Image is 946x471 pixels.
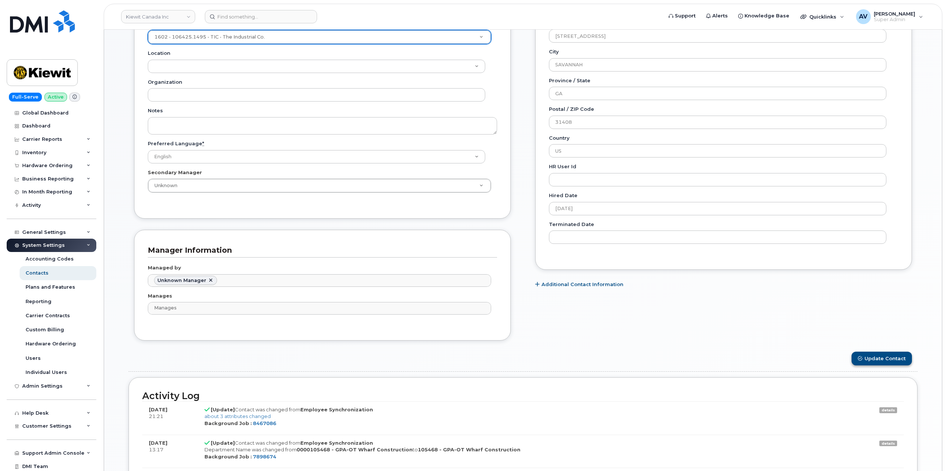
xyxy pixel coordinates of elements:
span: 1602 - 106425.1495 - TIC - The Industrial Co. [154,34,265,40]
strong: 105468 - GPA-OT Wharf Construction [418,447,520,452]
label: Terminated Date [549,221,594,228]
label: City [549,48,559,55]
a: details [879,407,897,413]
span: Unknown [150,182,177,189]
span: Super Admin [874,17,915,23]
strong: Background Job [204,420,249,426]
label: Location [148,50,170,57]
span: Knowledge Base [745,12,789,20]
div: Department Name was changed from to [204,446,836,453]
strong: : [250,454,252,460]
span: 13:17 [149,447,163,452]
input: Find something... [205,10,317,23]
a: Additional Contact Information [535,281,623,288]
strong: [Update] [211,440,235,446]
a: 8467086 [253,420,276,426]
abbr: required [202,140,204,146]
strong: [Update] [211,407,235,412]
td: Contact was changed from [198,401,843,435]
strong: : [250,420,252,426]
button: Update Contact [852,352,912,365]
label: Notes [148,107,163,114]
label: Secondary Manager [148,169,202,176]
label: Country [549,135,570,142]
strong: 0000105468 - GPA-OT Wharf Construction [297,447,413,452]
a: Kiewit Canada Inc [121,10,195,23]
td: Contact was changed from [198,435,843,468]
strong: Background Job [204,454,249,460]
label: Manages [148,292,172,299]
a: 1602 - 106425.1495 - TIC - The Industrial Co. [148,30,491,44]
div: Quicklinks [795,9,849,24]
label: Postal / ZIP Code [549,106,594,113]
strong: Employee Synchronization [300,407,373,412]
a: Alerts [701,9,733,23]
label: Managed by [148,264,181,271]
label: Hired Date [549,192,577,199]
span: 21:21 [149,413,163,419]
div: Artem Volkov [851,9,928,24]
a: Unknown [148,179,491,192]
a: about 3 attributes changed [204,413,271,419]
label: Organization [148,79,182,86]
h2: Activity Log [142,391,904,401]
span: [PERSON_NAME] [874,11,915,17]
a: Support [663,9,701,23]
strong: Employee Synchronization [300,440,373,446]
label: HR user id [549,163,576,170]
strong: [DATE] [149,440,167,446]
h3: Manager Information [148,245,492,255]
span: Support [675,12,696,20]
span: Quicklinks [809,14,836,20]
a: Knowledge Base [733,9,795,23]
span: Alerts [712,12,728,20]
a: details [879,441,897,447]
span: Unknown Manager [157,278,206,283]
iframe: Messenger Launcher [914,439,940,465]
strong: [DATE] [149,407,167,412]
label: Preferred Language [148,140,204,147]
label: Province / State [549,77,590,84]
a: 7898674 [253,454,276,460]
span: AV [859,12,867,21]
